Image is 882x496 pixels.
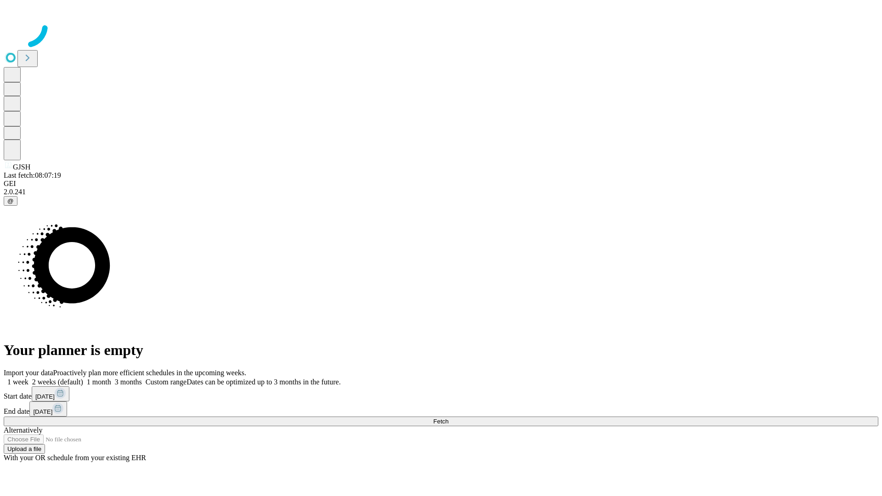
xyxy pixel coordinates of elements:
[433,418,448,425] span: Fetch
[4,196,17,206] button: @
[4,188,878,196] div: 2.0.241
[32,378,83,386] span: 2 weeks (default)
[33,408,52,415] span: [DATE]
[146,378,187,386] span: Custom range
[87,378,111,386] span: 1 month
[115,378,142,386] span: 3 months
[4,369,53,377] span: Import your data
[4,180,878,188] div: GEI
[53,369,246,377] span: Proactively plan more efficient schedules in the upcoming weeks.
[4,386,878,401] div: Start date
[35,393,55,400] span: [DATE]
[4,401,878,417] div: End date
[187,378,340,386] span: Dates can be optimized up to 3 months in the future.
[7,378,28,386] span: 1 week
[4,454,146,462] span: With your OR schedule from your existing EHR
[4,417,878,426] button: Fetch
[4,426,42,434] span: Alternatively
[29,401,67,417] button: [DATE]
[7,197,14,204] span: @
[4,342,878,359] h1: Your planner is empty
[4,171,61,179] span: Last fetch: 08:07:19
[32,386,69,401] button: [DATE]
[4,444,45,454] button: Upload a file
[13,163,30,171] span: GJSH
